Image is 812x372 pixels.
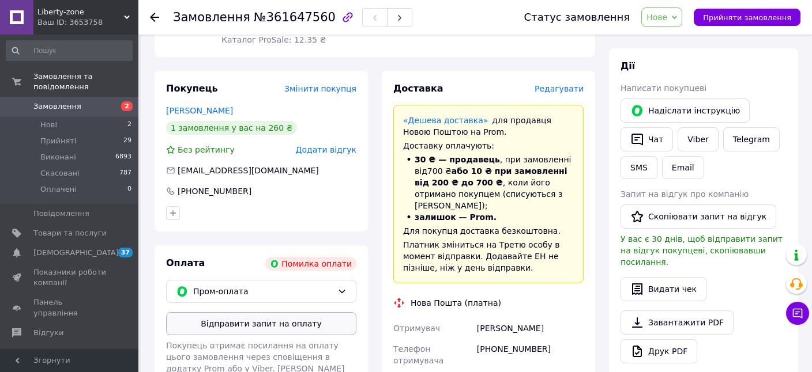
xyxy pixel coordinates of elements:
[221,35,326,44] span: Каталог ProSale: 12.35 ₴
[403,154,574,211] li: , при замовленні від 700 ₴ , коли його отримано покупцем (списуються з [PERSON_NAME]);
[678,127,718,151] a: Viber
[265,257,356,271] div: Помилка оплати
[115,152,131,162] span: 6893
[621,189,749,199] span: Запит на відгук про компанію
[150,12,159,23] div: Повернутися назад
[119,168,131,179] span: 787
[296,145,356,154] span: Додати відгук
[33,328,63,338] span: Відгуки
[127,184,131,195] span: 0
[646,13,667,22] span: Нове
[415,155,500,164] span: 30 ₴ — продавець
[166,106,233,115] a: [PERSON_NAME]
[178,145,235,154] span: Без рейтингу
[403,116,488,125] a: «Дешева доставка»
[33,71,138,92] span: Замовлення та повідомлення
[40,152,76,162] span: Виконані
[621,83,706,93] span: Написати покупцеві
[178,166,319,175] span: [EMAIL_ADDRESS][DOMAIN_NAME]
[723,127,780,151] a: Telegram
[33,297,107,318] span: Панель управління
[621,277,706,301] button: Видати чек
[40,120,57,130] span: Нові
[6,40,133,61] input: Пошук
[176,185,253,197] div: [PHONE_NUMBER]
[415,166,567,187] span: або 10 ₴ при замовленні від 200 ₴ до 700 ₴
[621,204,776,229] button: Скопіювати запит на відгук
[166,312,356,335] button: Відправити запит на оплату
[33,101,81,112] span: Замовлення
[166,257,205,268] span: Оплата
[403,239,574,274] div: Платник зміниться на Третю особу в момент відправки. Додавайте ЕН не пізніше, ніж у день відправки.
[40,136,76,146] span: Прийняті
[123,136,131,146] span: 29
[166,121,297,135] div: 1 замовлення у вас на 260 ₴
[37,7,124,17] span: Liberty-zone
[393,344,443,365] span: Телефон отримувача
[33,347,65,358] span: Покупці
[621,156,657,179] button: SMS
[403,140,574,151] div: Доставку оплачують:
[393,324,440,333] span: Отримувач
[621,60,635,71] span: Дії
[193,285,333,298] span: Пром-оплата
[118,248,133,257] span: 37
[403,115,574,138] div: для продавця Новою Поштою на Prom.
[37,17,138,28] div: Ваш ID: 3653758
[33,228,107,238] span: Товари та послуги
[33,248,119,258] span: [DEMOGRAPHIC_DATA]
[408,297,504,309] div: Нова Пошта (платна)
[40,168,80,179] span: Скасовані
[535,84,584,93] span: Редагувати
[40,184,77,195] span: Оплачені
[621,98,750,123] button: Надіслати інструкцію
[403,225,574,237] div: Для покупця доставка безкоштовна.
[33,208,89,219] span: Повідомлення
[621,127,673,151] button: Чат
[662,156,704,179] button: Email
[524,12,630,23] div: Статус замовлення
[475,318,586,339] div: [PERSON_NAME]
[173,10,250,24] span: Замовлення
[284,84,356,93] span: Змінити покупця
[121,101,133,111] span: 2
[703,13,791,22] span: Прийняти замовлення
[621,339,697,363] a: Друк PDF
[166,83,218,94] span: Покупець
[786,302,809,325] button: Чат з покупцем
[694,9,800,26] button: Прийняти замовлення
[621,310,734,335] a: Завантажити PDF
[254,10,336,24] span: №361647560
[127,120,131,130] span: 2
[33,267,107,288] span: Показники роботи компанії
[475,339,586,371] div: [PHONE_NUMBER]
[621,234,783,267] span: У вас є 30 днів, щоб відправити запит на відгук покупцеві, скопіювавши посилання.
[415,212,497,222] span: залишок — Prom.
[393,83,443,94] span: Доставка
